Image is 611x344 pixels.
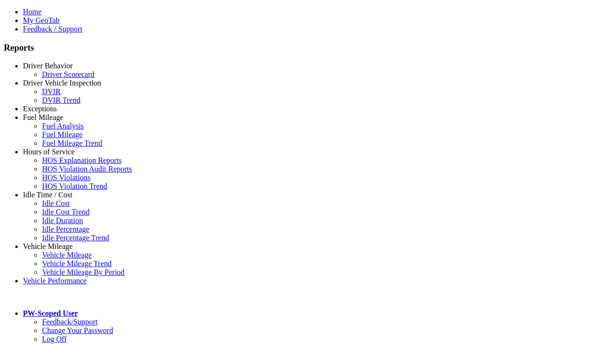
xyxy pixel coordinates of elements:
a: Driver Scorecard [42,70,95,78]
a: Home [23,8,42,16]
a: HOS Violation Trend [42,182,107,190]
a: Vehicle Performance [23,277,87,285]
a: Idle Time / Cost [23,191,73,199]
a: DVIR Trend [42,96,80,104]
a: HOS Violation Audit Reports [42,165,132,173]
a: Idle Percentage [42,225,89,233]
a: Fuel Mileage [23,113,63,121]
a: Log Off [42,335,67,343]
a: Idle Percentage Trend [42,234,109,242]
a: Hours of Service [23,148,74,156]
a: Idle Cost Trend [42,208,90,216]
a: Driver Vehicle Inspection [23,79,101,87]
a: Vehicle Mileage By Period [42,268,125,276]
a: Driver Behavior [23,62,73,70]
a: Idle Duration [42,216,83,225]
a: HOS Violations [42,173,90,182]
a: Feedback/Support [42,318,97,326]
a: Vehicle Mileage [23,242,73,250]
a: HOS Explanation Reports [42,156,122,164]
a: My GeoTab [23,16,60,24]
a: PW-Scoped User [23,309,78,317]
a: DVIR [42,87,61,96]
a: Exceptions [23,105,57,113]
a: Vehicle Mileage [42,251,92,259]
a: Change Your Password [42,326,113,334]
h3: Reports [4,43,607,53]
a: Fuel Mileage Trend [42,139,102,147]
a: Idle Cost [42,199,70,207]
a: Fuel Mileage [42,130,83,139]
a: Critical Engine Events [42,113,111,121]
a: Feedback / Support [23,25,82,33]
a: Vehicle Mileage Trend [42,259,112,268]
a: Fuel Analysis [42,122,84,130]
